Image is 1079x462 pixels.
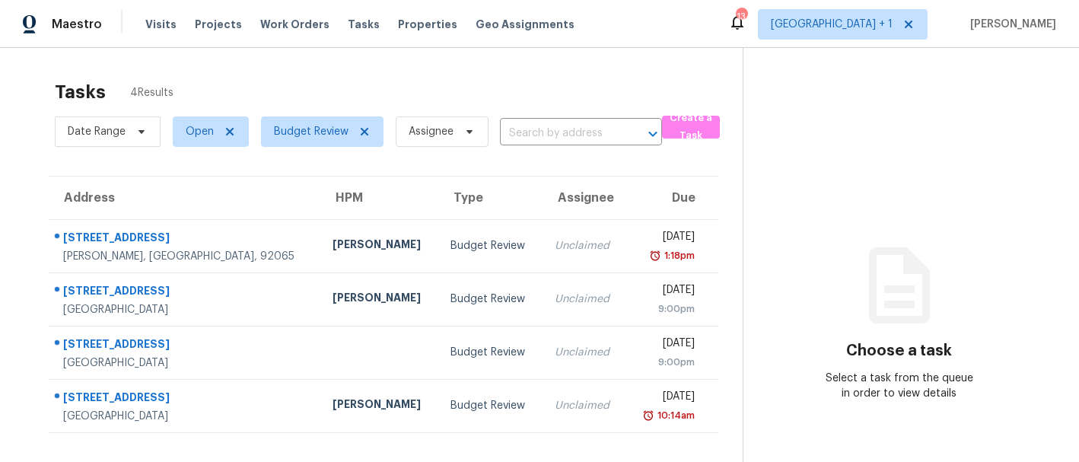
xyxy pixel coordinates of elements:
[63,283,308,302] div: [STREET_ADDRESS]
[500,122,619,145] input: Search by address
[638,229,695,248] div: [DATE]
[186,124,214,139] span: Open
[846,343,952,358] h3: Choose a task
[771,17,893,32] span: [GEOGRAPHIC_DATA] + 1
[638,355,695,370] div: 9:00pm
[450,292,530,307] div: Budget Review
[68,124,126,139] span: Date Range
[670,110,713,145] span: Create a Task
[654,408,695,423] div: 10:14am
[333,397,427,416] div: [PERSON_NAME]
[736,9,746,24] div: 13
[333,237,427,256] div: [PERSON_NAME]
[63,302,308,317] div: [GEOGRAPHIC_DATA]
[260,17,329,32] span: Work Orders
[555,345,613,360] div: Unclaimed
[638,301,695,317] div: 9:00pm
[642,123,664,145] button: Open
[49,177,320,219] th: Address
[274,124,349,139] span: Budget Review
[63,409,308,424] div: [GEOGRAPHIC_DATA]
[555,292,613,307] div: Unclaimed
[63,390,308,409] div: [STREET_ADDRESS]
[450,345,530,360] div: Budget Review
[63,249,308,264] div: [PERSON_NAME], [GEOGRAPHIC_DATA], 92065
[476,17,575,32] span: Geo Assignments
[638,389,695,408] div: [DATE]
[543,177,625,219] th: Assignee
[195,17,242,32] span: Projects
[649,248,661,263] img: Overdue Alarm Icon
[409,124,454,139] span: Assignee
[145,17,177,32] span: Visits
[52,17,102,32] span: Maestro
[55,84,106,100] h2: Tasks
[638,336,695,355] div: [DATE]
[450,398,530,413] div: Budget Review
[63,355,308,371] div: [GEOGRAPHIC_DATA]
[661,248,695,263] div: 1:18pm
[822,371,977,401] div: Select a task from the queue in order to view details
[964,17,1056,32] span: [PERSON_NAME]
[63,230,308,249] div: [STREET_ADDRESS]
[662,116,721,139] button: Create a Task
[438,177,543,219] th: Type
[130,85,173,100] span: 4 Results
[333,290,427,309] div: [PERSON_NAME]
[555,238,613,253] div: Unclaimed
[555,398,613,413] div: Unclaimed
[638,282,695,301] div: [DATE]
[450,238,530,253] div: Budget Review
[625,177,718,219] th: Due
[642,408,654,423] img: Overdue Alarm Icon
[63,336,308,355] div: [STREET_ADDRESS]
[398,17,457,32] span: Properties
[320,177,439,219] th: HPM
[348,19,380,30] span: Tasks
